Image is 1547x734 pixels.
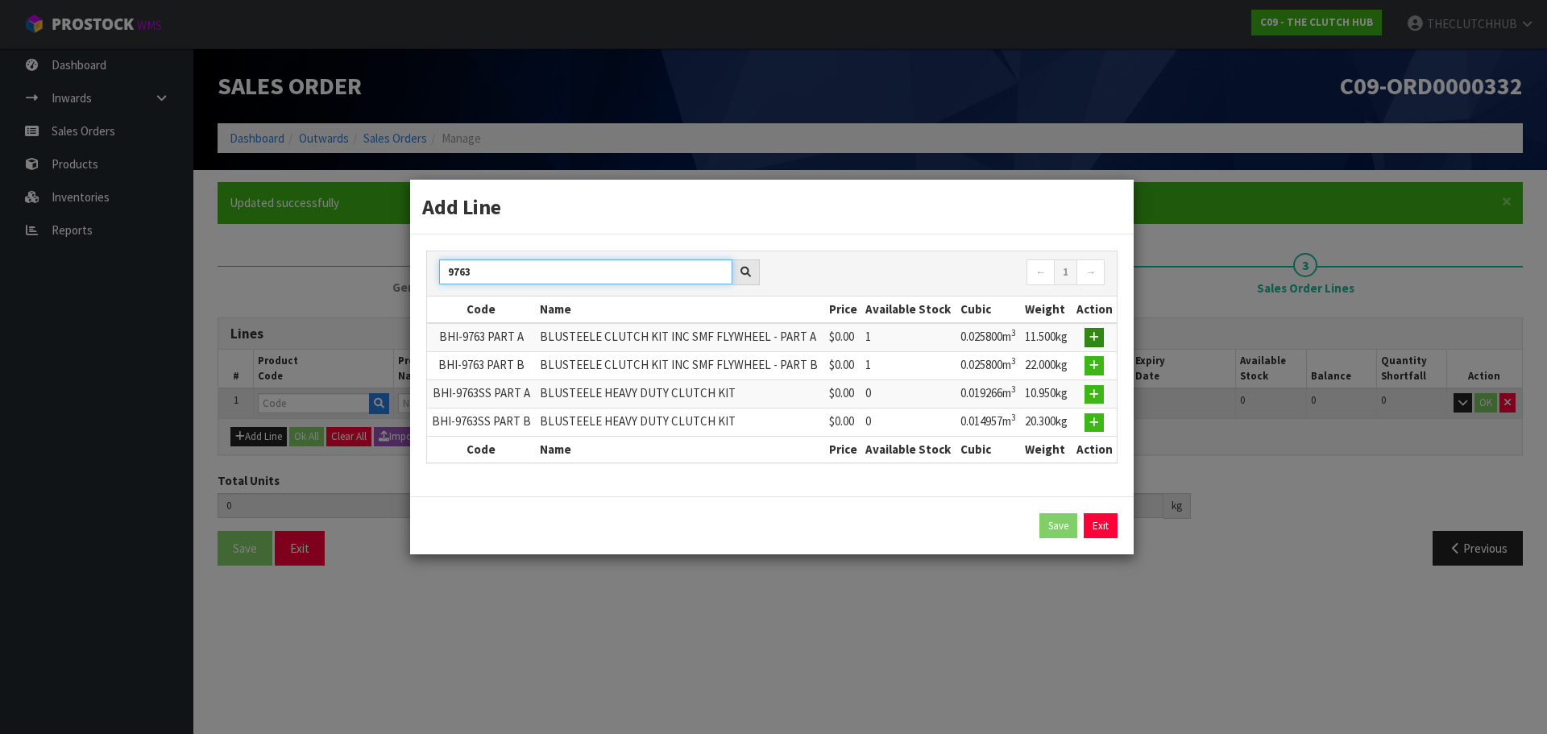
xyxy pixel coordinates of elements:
[536,408,825,437] td: BLUSTEELE HEAVY DUTY CLUTCH KIT
[861,297,956,322] th: Available Stock
[427,379,536,408] td: BHI-9763SS PART A
[439,259,732,284] input: Search products
[427,323,536,352] td: BHI-9763 PART A
[1076,259,1105,285] a: →
[956,408,1021,437] td: 0.014957m
[1011,355,1016,367] sup: 3
[861,323,956,352] td: 1
[536,351,825,379] td: BLUSTEELE CLUTCH KIT INC SMF FLYWHEEL - PART B
[1021,323,1072,352] td: 11.500kg
[1021,379,1072,408] td: 10.950kg
[1011,384,1016,395] sup: 3
[1011,327,1016,338] sup: 3
[825,437,862,462] th: Price
[1026,259,1055,285] a: ←
[427,408,536,437] td: BHI-9763SS PART B
[1021,297,1072,322] th: Weight
[536,297,825,322] th: Name
[536,323,825,352] td: BLUSTEELE CLUTCH KIT INC SMF FLYWHEEL - PART A
[825,323,862,352] td: $0.00
[784,259,1105,288] nav: Page navigation
[1021,437,1072,462] th: Weight
[1054,259,1077,285] a: 1
[861,351,956,379] td: 1
[536,437,825,462] th: Name
[825,408,862,437] td: $0.00
[861,408,956,437] td: 0
[956,323,1021,352] td: 0.025800m
[536,379,825,408] td: BLUSTEELE HEAVY DUTY CLUTCH KIT
[825,351,862,379] td: $0.00
[956,351,1021,379] td: 0.025800m
[1021,408,1072,437] td: 20.300kg
[956,437,1021,462] th: Cubic
[427,437,536,462] th: Code
[422,192,1122,222] h3: Add Line
[1039,513,1077,539] button: Save
[825,379,862,408] td: $0.00
[1021,351,1072,379] td: 22.000kg
[427,297,536,322] th: Code
[1072,437,1117,462] th: Action
[1011,412,1016,423] sup: 3
[825,297,862,322] th: Price
[861,379,956,408] td: 0
[1072,297,1117,322] th: Action
[956,379,1021,408] td: 0.019266m
[861,437,956,462] th: Available Stock
[1084,513,1118,539] a: Exit
[427,351,536,379] td: BHI-9763 PART B
[956,297,1021,322] th: Cubic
